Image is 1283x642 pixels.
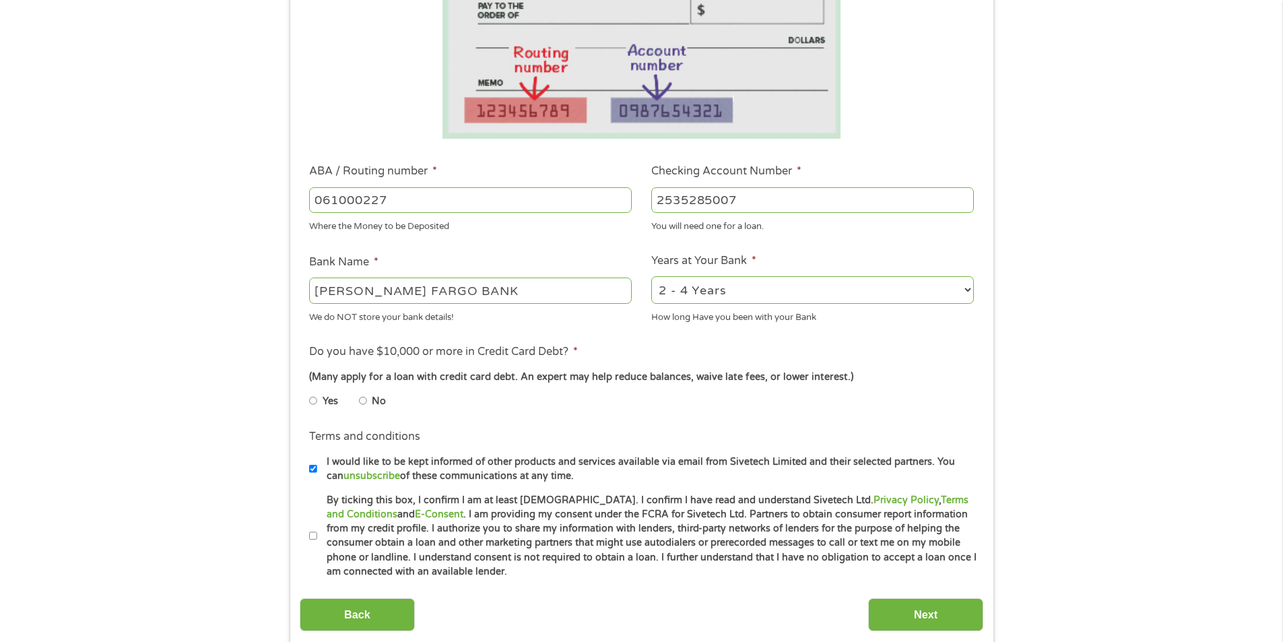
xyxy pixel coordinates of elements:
[309,306,632,324] div: We do NOT store your bank details!
[415,509,463,520] a: E-Consent
[309,255,379,269] label: Bank Name
[651,164,801,179] label: Checking Account Number
[651,254,756,268] label: Years at Your Bank
[343,470,400,482] a: unsubscribe
[327,494,968,520] a: Terms and Conditions
[651,187,974,213] input: 345634636
[309,216,632,234] div: Where the Money to be Deposited
[651,306,974,324] div: How long Have you been with your Bank
[309,430,420,444] label: Terms and conditions
[372,394,386,409] label: No
[309,345,578,359] label: Do you have $10,000 or more in Credit Card Debt?
[309,187,632,213] input: 263177916
[868,598,983,631] input: Next
[317,493,978,579] label: By ticking this box, I confirm I am at least [DEMOGRAPHIC_DATA]. I confirm I have read and unders...
[309,370,973,385] div: (Many apply for a loan with credit card debt. An expert may help reduce balances, waive late fees...
[309,164,437,179] label: ABA / Routing number
[874,494,939,506] a: Privacy Policy
[323,394,338,409] label: Yes
[300,598,415,631] input: Back
[317,455,978,484] label: I would like to be kept informed of other products and services available via email from Sivetech...
[651,216,974,234] div: You will need one for a loan.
